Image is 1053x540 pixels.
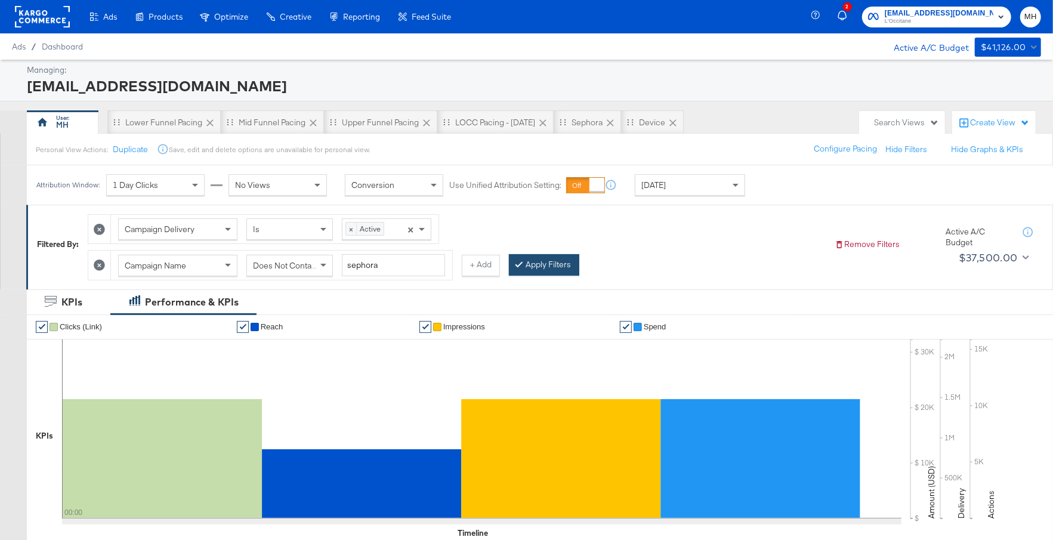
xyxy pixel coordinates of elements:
button: Hide Filters [885,144,927,155]
div: [EMAIL_ADDRESS][DOMAIN_NAME] [27,76,1038,96]
div: Search Views [874,117,939,128]
button: Remove Filters [835,239,900,250]
div: MH [56,119,69,131]
span: Clear all [406,219,416,239]
span: [EMAIL_ADDRESS][DOMAIN_NAME] [885,7,993,20]
span: Impressions [443,322,485,331]
button: [EMAIL_ADDRESS][DOMAIN_NAME]L'Occitane [862,7,1011,27]
span: Optimize [214,12,248,21]
a: Dashboard [42,42,83,51]
div: Mid Funnel Pacing [239,117,305,128]
div: Upper Funnel Pacing [342,117,419,128]
div: Attribution Window: [36,181,100,189]
span: Is [253,224,260,234]
span: Clicks (Link) [60,322,102,331]
div: Drag to reorder tab [627,119,634,125]
span: / [26,42,42,51]
div: Create View [970,117,1030,129]
div: Active A/C Budget [881,38,969,55]
div: Drag to reorder tab [560,119,566,125]
div: Drag to reorder tab [113,119,120,125]
div: Drag to reorder tab [330,119,336,125]
button: + Add [462,255,500,276]
div: Personal View Actions: [36,145,108,155]
span: Products [149,12,183,21]
div: Device [639,117,665,128]
span: Does Not Contain [253,260,318,271]
div: Save, edit and delete options are unavailable for personal view. [169,145,370,155]
a: ✔ [237,321,249,333]
text: Actions [986,490,996,519]
a: ✔ [36,321,48,333]
div: Timeline [458,527,488,539]
span: MH [1025,10,1036,24]
span: Ads [12,42,26,51]
div: Managing: [27,64,1038,76]
button: Apply Filters [509,254,579,276]
span: No Views [235,180,270,190]
div: Lower Funnel Pacing [125,117,202,128]
span: × [346,223,357,234]
div: KPIs [61,295,82,309]
div: Performance & KPIs [145,295,239,309]
div: KPIs [36,430,53,442]
text: Amount (USD) [926,466,937,519]
div: Sephora [572,117,603,128]
span: Reach [261,322,283,331]
span: [DATE] [641,180,666,190]
div: LOCC Pacing - [DATE] [455,117,535,128]
span: Creative [280,12,311,21]
div: Active A/C Budget [946,226,1011,248]
button: Configure Pacing [805,138,885,160]
span: Conversion [351,180,394,190]
div: 2 [843,2,852,11]
button: MH [1020,7,1041,27]
span: Active [357,223,384,234]
span: Reporting [343,12,380,21]
span: Ads [103,12,117,21]
span: Campaign Delivery [125,224,194,234]
div: Drag to reorder tab [443,119,450,125]
span: Feed Suite [412,12,451,21]
div: $41,126.00 [981,40,1026,55]
span: × [408,223,414,234]
a: ✔ [419,321,431,333]
button: $41,126.00 [975,38,1041,57]
input: Enter a search term [342,254,445,276]
span: 1 Day Clicks [113,180,158,190]
div: Drag to reorder tab [227,119,233,125]
div: $37,500.00 [959,249,1018,267]
button: Hide Graphs & KPIs [951,144,1023,155]
button: Duplicate [113,144,148,155]
div: Filtered By: [37,239,79,250]
label: Use Unified Attribution Setting: [449,180,561,191]
a: ✔ [620,321,632,333]
text: Delivery [956,488,966,519]
button: 2 [836,5,856,29]
span: Spend [644,322,666,331]
span: L'Occitane [885,17,993,26]
span: Campaign Name [125,260,186,271]
button: $37,500.00 [954,248,1032,267]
